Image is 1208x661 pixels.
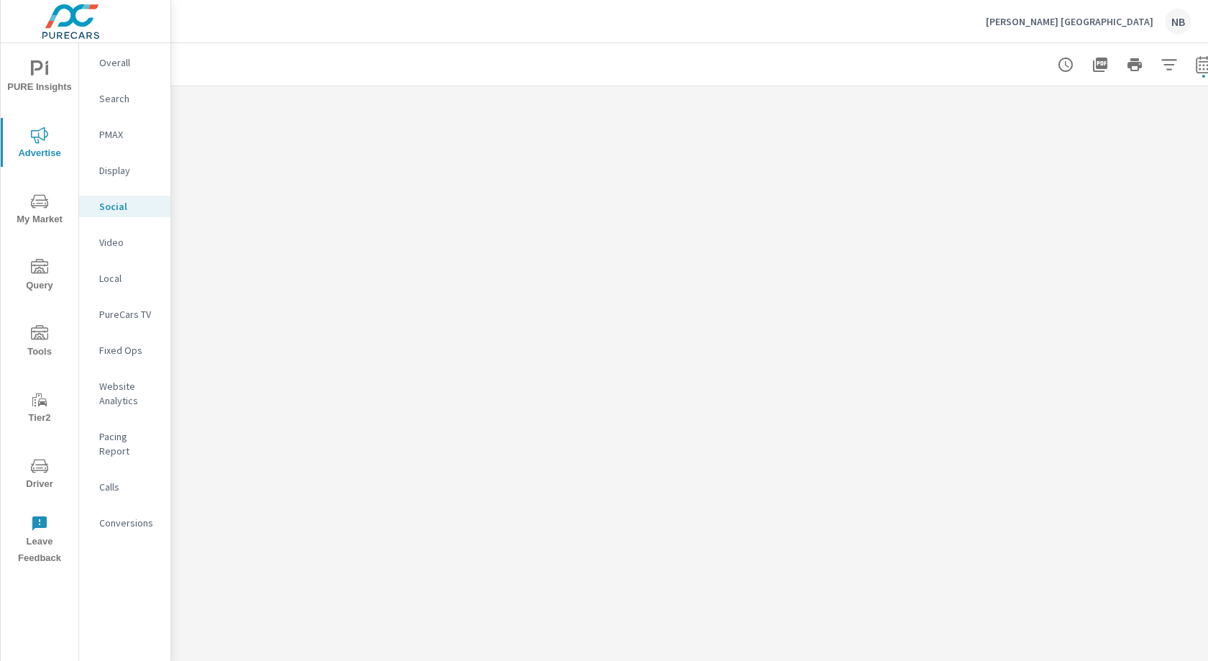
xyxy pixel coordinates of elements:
div: Display [79,160,170,181]
button: Apply Filters [1155,50,1184,79]
span: Tools [5,325,74,360]
div: Local [79,268,170,289]
div: NB [1165,9,1191,35]
div: Calls [79,476,170,498]
div: Pacing Report [79,426,170,462]
p: Overall [99,55,159,70]
p: PureCars TV [99,307,159,322]
p: Pacing Report [99,429,159,458]
p: Search [99,91,159,106]
span: PURE Insights [5,60,74,96]
span: Driver [5,457,74,493]
p: PMAX [99,127,159,142]
div: Overall [79,52,170,73]
div: PMAX [79,124,170,145]
div: PureCars TV [79,304,170,325]
p: Video [99,235,159,250]
p: Display [99,163,159,178]
p: Social [99,199,159,214]
p: Local [99,271,159,286]
div: Fixed Ops [79,339,170,361]
div: Search [79,88,170,109]
span: Query [5,259,74,294]
p: Calls [99,480,159,494]
button: "Export Report to PDF" [1086,50,1115,79]
button: Print Report [1120,50,1149,79]
span: Tier2 [5,391,74,427]
span: Leave Feedback [5,515,74,567]
p: Conversions [99,516,159,530]
p: Website Analytics [99,379,159,408]
div: Website Analytics [79,375,170,411]
span: My Market [5,193,74,228]
div: Video [79,232,170,253]
p: Fixed Ops [99,343,159,357]
div: nav menu [1,43,78,573]
div: Conversions [79,512,170,534]
div: Social [79,196,170,217]
span: Advertise [5,127,74,162]
p: [PERSON_NAME] [GEOGRAPHIC_DATA] [986,15,1153,28]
